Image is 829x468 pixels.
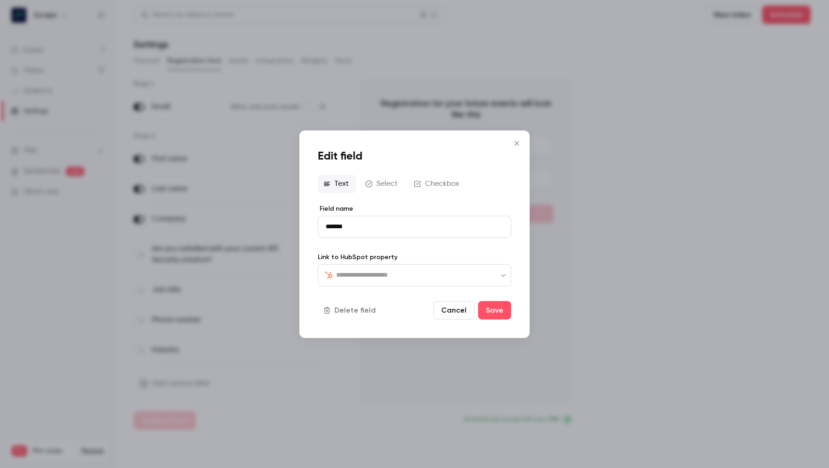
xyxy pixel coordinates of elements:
button: Text [318,174,356,193]
button: Close [508,134,526,152]
button: Select [360,174,405,193]
label: Field name [318,204,511,213]
button: Open [499,271,508,280]
button: Cancel [433,301,474,320]
label: Link to HubSpot property [318,252,511,261]
button: Save [478,301,511,320]
h1: Edit field [318,148,511,163]
button: Checkbox [409,174,467,193]
button: Delete field [318,301,383,320]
